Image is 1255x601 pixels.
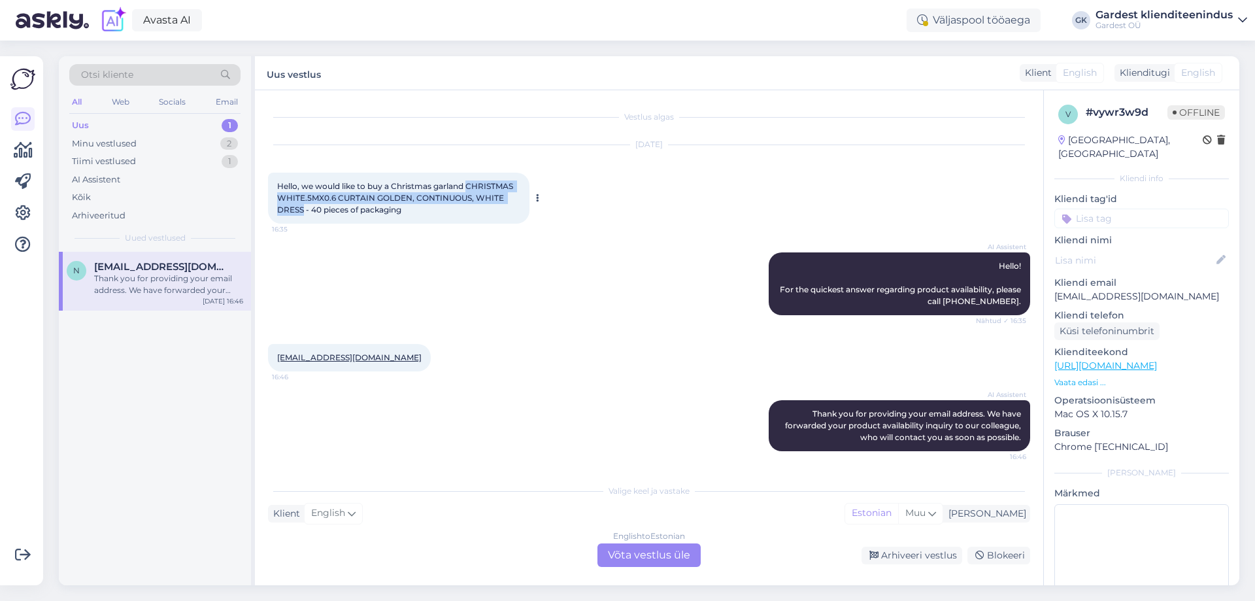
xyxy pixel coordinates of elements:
[1072,11,1090,29] div: GK
[862,547,962,564] div: Arhiveeri vestlus
[1020,66,1052,80] div: Klient
[311,506,345,521] span: English
[977,390,1026,400] span: AI Assistent
[1065,109,1071,119] span: v
[977,242,1026,252] span: AI Assistent
[109,94,132,111] div: Web
[1055,253,1214,267] input: Lisa nimi
[907,9,1041,32] div: Väljaspool tööaega
[272,372,321,382] span: 16:46
[1054,377,1229,388] p: Vaata edasi ...
[1167,105,1225,120] span: Offline
[268,139,1030,150] div: [DATE]
[277,352,422,362] a: [EMAIL_ADDRESS][DOMAIN_NAME]
[94,261,230,273] span: novus_lt@yahoo.com
[1054,209,1229,228] input: Lisa tag
[943,507,1026,521] div: [PERSON_NAME]
[1058,133,1203,161] div: [GEOGRAPHIC_DATA], [GEOGRAPHIC_DATA]
[277,181,515,215] span: Hello, we would like to buy a Christmas garland CHRISTMAS WHITE.5MX0.6 CURTAIN GOLDEN, CONTINUOUS...
[72,191,91,204] div: Kõik
[1054,322,1160,340] div: Küsi telefoninumbrit
[72,119,89,132] div: Uus
[72,155,136,168] div: Tiimi vestlused
[72,209,125,222] div: Arhiveeritud
[613,530,685,542] div: English to Estonian
[222,119,238,132] div: 1
[1054,394,1229,407] p: Operatsioonisüsteem
[1096,10,1247,31] a: Gardest klienditeenindusGardest OÜ
[1054,440,1229,454] p: Chrome [TECHNICAL_ID]
[1054,290,1229,303] p: [EMAIL_ADDRESS][DOMAIN_NAME]
[1054,407,1229,421] p: Mac OS X 10.15.7
[1054,426,1229,440] p: Brauser
[267,64,321,82] label: Uus vestlus
[977,452,1026,462] span: 16:46
[1054,467,1229,479] div: [PERSON_NAME]
[597,543,701,567] div: Võta vestlus üle
[1054,309,1229,322] p: Kliendi telefon
[203,296,243,306] div: [DATE] 16:46
[72,173,120,186] div: AI Assistent
[1096,10,1233,20] div: Gardest klienditeenindus
[1054,173,1229,184] div: Kliendi info
[268,507,300,521] div: Klient
[222,155,238,168] div: 1
[94,273,243,296] div: Thank you for providing your email address. We have forwarded your product availability inquiry t...
[845,504,898,523] div: Estonian
[156,94,188,111] div: Socials
[81,68,133,82] span: Otsi kliente
[125,232,186,244] span: Uued vestlused
[1086,105,1167,120] div: # vywr3w9d
[99,7,127,34] img: explore-ai
[72,137,137,150] div: Minu vestlused
[905,507,926,519] span: Muu
[272,224,321,234] span: 16:35
[785,409,1023,442] span: Thank you for providing your email address. We have forwarded your product availability inquiry t...
[1054,345,1229,359] p: Klienditeekond
[132,9,202,31] a: Avasta AI
[220,137,238,150] div: 2
[976,316,1026,326] span: Nähtud ✓ 16:35
[967,547,1030,564] div: Blokeeri
[1114,66,1170,80] div: Klienditugi
[1054,360,1157,371] a: [URL][DOMAIN_NAME]
[1054,276,1229,290] p: Kliendi email
[1054,233,1229,247] p: Kliendi nimi
[1054,487,1229,500] p: Märkmed
[73,266,80,275] span: n
[10,67,35,92] img: Askly Logo
[1063,66,1097,80] span: English
[1054,192,1229,206] p: Kliendi tag'id
[1181,66,1215,80] span: English
[268,485,1030,497] div: Valige keel ja vastake
[1096,20,1233,31] div: Gardest OÜ
[268,111,1030,123] div: Vestlus algas
[213,94,241,111] div: Email
[69,94,84,111] div: All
